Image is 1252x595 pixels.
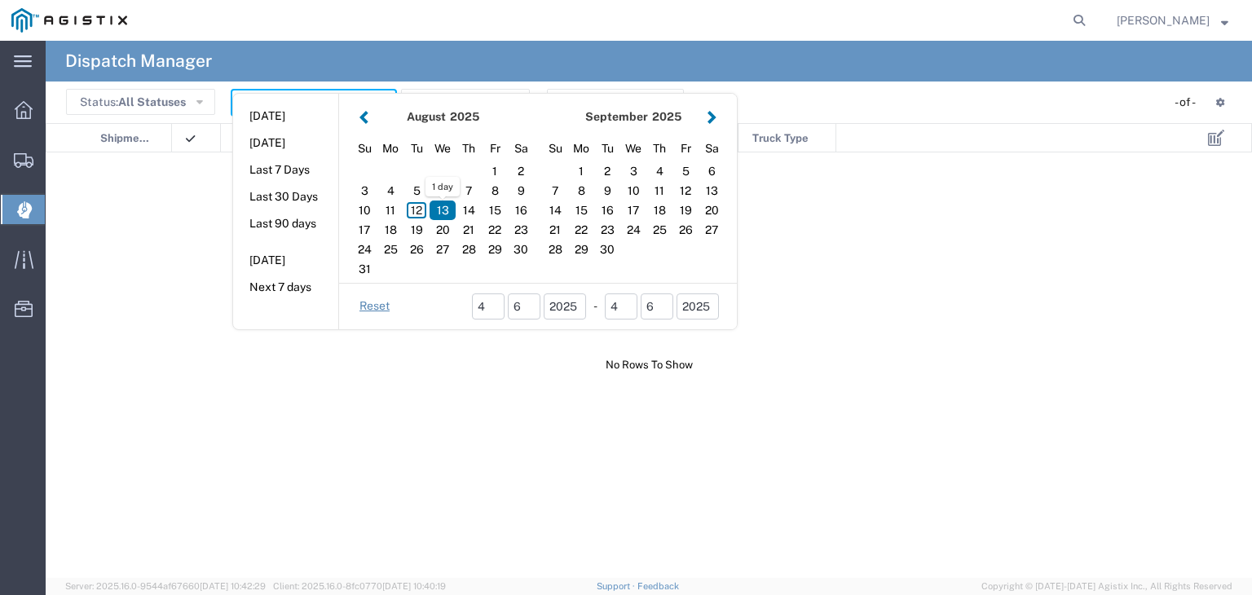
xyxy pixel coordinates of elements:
[233,211,338,236] button: Last 90 days
[620,136,646,161] div: Wednesday
[568,181,594,201] div: 8
[605,293,637,320] input: mm
[359,298,390,315] a: Reset
[403,240,430,259] div: 26
[377,220,403,240] div: 18
[699,201,725,220] div: 20
[403,136,430,161] div: Tuesday
[65,581,266,591] span: Server: 2025.16.0-9544af67660
[403,201,430,220] div: 12
[652,110,681,123] span: 2025
[456,201,482,220] div: 14
[430,136,456,161] div: Wednesday
[482,240,508,259] div: 29
[620,220,646,240] div: 24
[544,293,586,320] input: yyyy
[482,201,508,220] div: 15
[672,181,699,201] div: 12
[508,293,540,320] input: dd
[118,95,186,108] span: All Statuses
[542,220,568,240] div: 21
[377,201,403,220] div: 11
[401,89,530,115] button: Saved Searches
[273,581,446,591] span: Client: 2025.16.0-8fc0770
[233,275,338,300] button: Next 7 days
[351,240,377,259] div: 24
[351,201,377,220] div: 10
[430,220,456,240] div: 20
[699,181,725,201] div: 13
[456,240,482,259] div: 28
[233,157,338,183] button: Last 7 Days
[66,89,215,115] button: Status:All Statuses
[672,201,699,220] div: 19
[456,136,482,161] div: Thursday
[981,580,1232,593] span: Copyright © [DATE]-[DATE] Agistix Inc., All Rights Reserved
[1117,11,1210,29] span: Lorretta Ayala
[641,293,673,320] input: dd
[677,293,719,320] input: yyyy
[472,293,505,320] input: mm
[699,220,725,240] div: 27
[233,104,338,129] button: [DATE]
[620,181,646,201] div: 10
[233,248,338,273] button: [DATE]
[508,220,534,240] div: 23
[542,201,568,220] div: 14
[403,220,430,240] div: 19
[585,110,648,123] strong: September
[65,41,212,82] h4: Dispatch Manager
[594,181,620,201] div: 9
[430,201,456,220] div: 13
[351,220,377,240] div: 17
[597,581,637,591] a: Support
[568,220,594,240] div: 22
[233,130,338,156] button: [DATE]
[542,240,568,259] div: 28
[594,201,620,220] div: 16
[233,184,338,209] button: Last 30 Days
[547,89,684,115] button: Advanced Search
[1175,94,1203,111] div: - of -
[672,136,699,161] div: Friday
[594,161,620,181] div: 2
[637,581,679,591] a: Feedback
[594,220,620,240] div: 23
[377,181,403,201] div: 4
[646,220,672,240] div: 25
[508,136,534,161] div: Saturday
[593,297,597,315] span: -
[646,161,672,181] div: 4
[508,240,534,259] div: 30
[568,136,594,161] div: Monday
[403,181,430,201] div: 5
[482,161,508,181] div: 1
[508,181,534,201] div: 9
[752,124,809,153] span: Truck Type
[456,181,482,201] div: 7
[542,181,568,201] div: 7
[594,136,620,161] div: Tuesday
[430,181,456,201] div: 6
[699,161,725,181] div: 6
[456,220,482,240] div: 21
[407,110,446,123] strong: August
[646,201,672,220] div: 18
[377,240,403,259] div: 25
[482,181,508,201] div: 8
[200,581,266,591] span: [DATE] 10:42:29
[351,181,377,201] div: 3
[11,8,127,33] img: logo
[430,240,456,259] div: 27
[672,220,699,240] div: 26
[1116,11,1229,30] button: [PERSON_NAME]
[542,136,568,161] div: Sunday
[646,181,672,201] div: 11
[508,201,534,220] div: 16
[568,161,594,181] div: 1
[672,161,699,181] div: 5
[699,136,725,161] div: Saturday
[450,110,479,123] span: 2025
[620,201,646,220] div: 17
[482,220,508,240] div: 22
